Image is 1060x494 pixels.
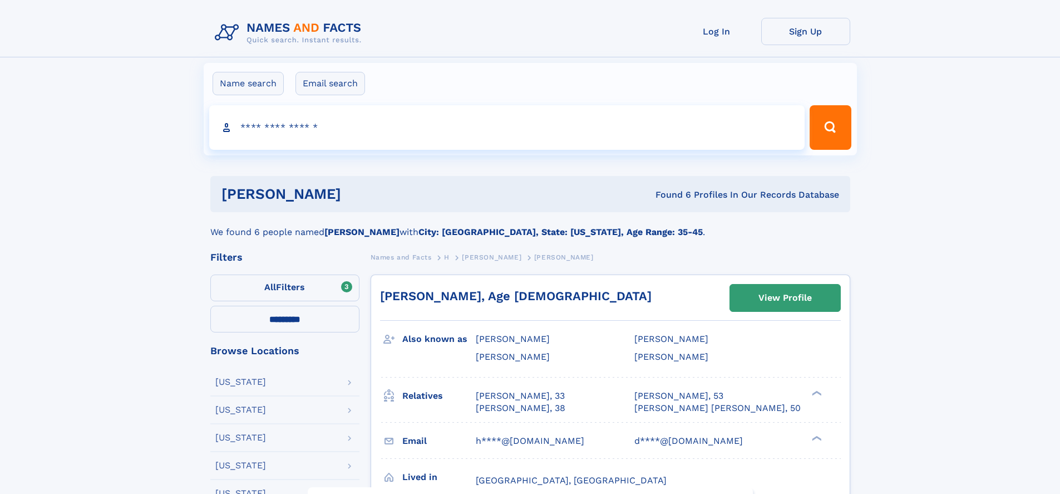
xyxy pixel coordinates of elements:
[215,433,266,442] div: [US_STATE]
[444,253,450,261] span: H
[758,285,812,311] div: View Profile
[210,346,359,356] div: Browse Locations
[324,227,400,237] b: [PERSON_NAME]
[809,389,822,397] div: ❯
[462,253,521,261] span: [PERSON_NAME]
[534,253,594,261] span: [PERSON_NAME]
[634,390,723,402] a: [PERSON_NAME], 53
[462,250,521,264] a: [PERSON_NAME]
[402,330,476,349] h3: Also known as
[418,227,703,237] b: City: [GEOGRAPHIC_DATA], State: [US_STATE], Age Range: 35-45
[498,189,839,201] div: Found 6 Profiles In Our Records Database
[634,402,801,414] a: [PERSON_NAME] [PERSON_NAME], 50
[402,432,476,451] h3: Email
[476,402,565,414] a: [PERSON_NAME], 38
[215,461,266,470] div: [US_STATE]
[215,405,266,414] div: [US_STATE]
[476,351,550,362] span: [PERSON_NAME]
[672,18,761,45] a: Log In
[380,289,652,303] a: [PERSON_NAME], Age [DEMOGRAPHIC_DATA]
[209,105,805,150] input: search input
[221,187,499,201] h1: [PERSON_NAME]
[264,282,276,292] span: All
[634,351,708,362] span: [PERSON_NAME]
[810,105,851,150] button: Search Button
[210,252,359,262] div: Filters
[634,334,708,344] span: [PERSON_NAME]
[476,334,550,344] span: [PERSON_NAME]
[444,250,450,264] a: H
[215,378,266,387] div: [US_STATE]
[809,434,822,442] div: ❯
[210,275,359,301] label: Filters
[402,468,476,487] h3: Lived in
[476,475,667,486] span: [GEOGRAPHIC_DATA], [GEOGRAPHIC_DATA]
[730,285,840,311] a: View Profile
[210,212,850,239] div: We found 6 people named with .
[761,18,850,45] a: Sign Up
[402,387,476,405] h3: Relatives
[210,18,371,48] img: Logo Names and Facts
[476,390,565,402] a: [PERSON_NAME], 33
[371,250,432,264] a: Names and Facts
[213,72,284,95] label: Name search
[295,72,365,95] label: Email search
